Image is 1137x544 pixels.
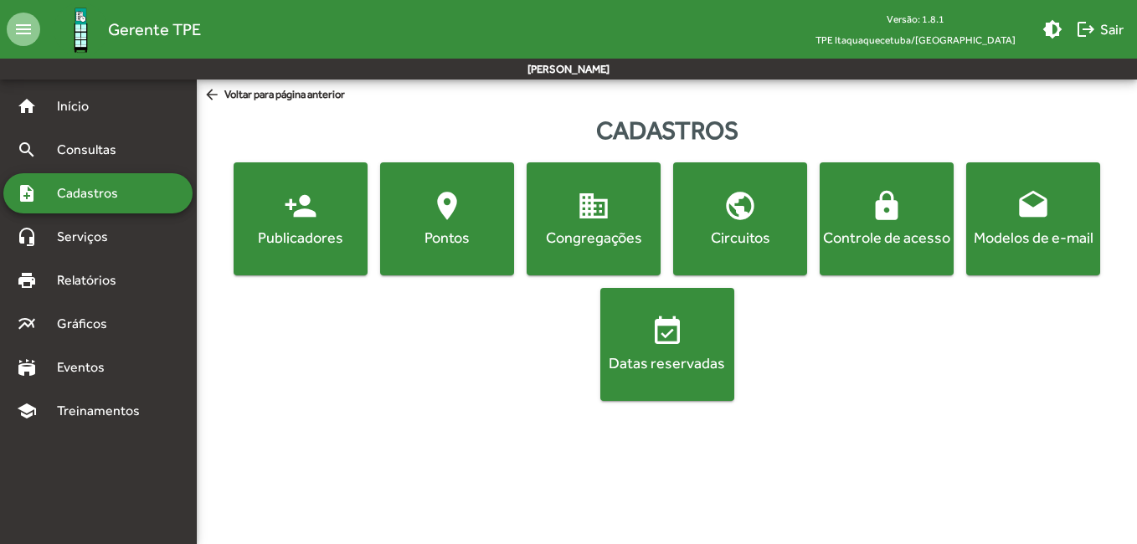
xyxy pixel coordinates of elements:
[108,16,201,43] span: Gerente TPE
[197,111,1137,149] div: Cadastros
[1069,14,1130,44] button: Sair
[47,183,140,203] span: Cadastros
[47,140,138,160] span: Consultas
[430,189,464,223] mat-icon: location_on
[47,96,113,116] span: Início
[54,3,108,57] img: Logo
[47,401,160,421] span: Treinamentos
[1076,14,1124,44] span: Sair
[1076,19,1096,39] mat-icon: logout
[651,315,684,348] mat-icon: event_available
[802,8,1029,29] div: Versão: 1.8.1
[527,162,661,275] button: Congregações
[820,162,954,275] button: Controle de acesso
[1042,19,1062,39] mat-icon: brightness_medium
[47,227,131,247] span: Serviços
[237,227,364,248] div: Publicadores
[17,96,37,116] mat-icon: home
[823,227,950,248] div: Controle de acesso
[47,270,138,290] span: Relatórios
[17,314,37,334] mat-icon: multiline_chart
[577,189,610,223] mat-icon: domain
[47,314,130,334] span: Gráficos
[203,86,224,105] mat-icon: arrow_back
[677,227,804,248] div: Circuitos
[1016,189,1050,223] mat-icon: drafts
[17,227,37,247] mat-icon: headset_mic
[203,86,345,105] span: Voltar para página anterior
[284,189,317,223] mat-icon: person_add
[966,162,1100,275] button: Modelos de e-mail
[723,189,757,223] mat-icon: public
[17,357,37,377] mat-icon: stadium
[17,401,37,421] mat-icon: school
[40,3,201,57] a: Gerente TPE
[604,352,731,373] div: Datas reservadas
[970,227,1097,248] div: Modelos de e-mail
[380,162,514,275] button: Pontos
[17,270,37,290] mat-icon: print
[870,189,903,223] mat-icon: lock
[383,227,511,248] div: Pontos
[600,288,734,401] button: Datas reservadas
[530,227,657,248] div: Congregações
[234,162,368,275] button: Publicadores
[17,183,37,203] mat-icon: note_add
[673,162,807,275] button: Circuitos
[802,29,1029,50] span: TPE Itaquaquecetuba/[GEOGRAPHIC_DATA]
[17,140,37,160] mat-icon: search
[7,13,40,46] mat-icon: menu
[47,357,127,377] span: Eventos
